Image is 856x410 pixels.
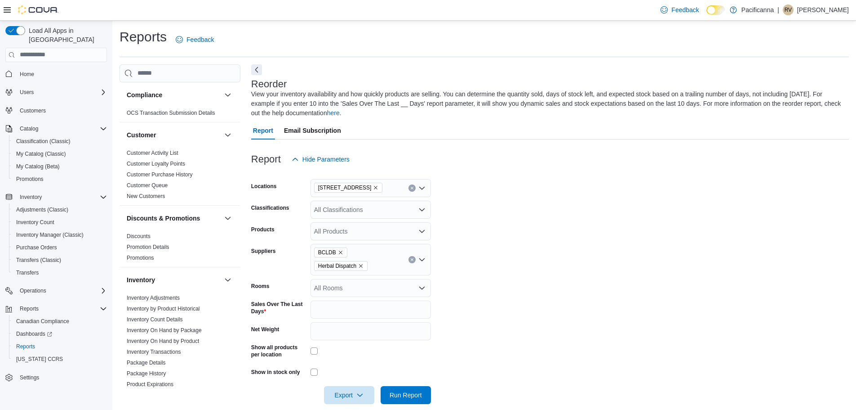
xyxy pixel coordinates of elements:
[16,68,107,80] span: Home
[20,107,46,114] span: Customers
[741,5,774,15] p: Pacificanna
[284,122,341,140] span: Email Subscription
[16,244,57,251] span: Purchase Orders
[127,193,165,199] a: New Customers
[2,371,111,384] button: Settings
[13,329,56,339] a: Dashboards
[9,173,111,185] button: Promotions
[13,204,107,215] span: Adjustments (Classic)
[251,183,277,190] label: Locations
[9,254,111,266] button: Transfers (Classic)
[251,283,270,290] label: Rooms
[127,110,215,116] a: OCS Transaction Submission Details
[16,343,35,350] span: Reports
[251,90,844,118] div: View your inventory availability and how quickly products are selling. You can determine the quan...
[2,122,111,135] button: Catalog
[222,130,233,140] button: Customer
[16,303,42,314] button: Reports
[9,148,111,160] button: My Catalog (Classic)
[251,204,289,212] label: Classifications
[9,315,111,328] button: Canadian Compliance
[785,5,792,15] span: RV
[16,269,39,276] span: Transfers
[127,294,180,302] span: Inventory Adjustments
[408,185,416,192] button: Clear input
[186,35,214,44] span: Feedback
[16,138,71,145] span: Classification (Classic)
[390,391,422,400] span: Run Report
[2,68,111,81] button: Home
[2,104,111,117] button: Customers
[9,160,111,173] button: My Catalog (Beta)
[20,287,46,294] span: Operations
[2,302,111,315] button: Reports
[127,275,155,284] h3: Inventory
[671,5,699,14] span: Feedback
[127,338,199,345] span: Inventory On Hand by Product
[120,108,240,122] div: Compliance
[25,26,107,44] span: Load All Apps in [GEOGRAPHIC_DATA]
[127,214,221,223] button: Discounts & Promotions
[418,185,426,192] button: Open list of options
[783,5,794,15] div: Rachael Veenstra
[16,192,107,203] span: Inventory
[9,203,111,216] button: Adjustments (Classic)
[16,206,68,213] span: Adjustments (Classic)
[127,131,221,140] button: Customer
[408,256,416,263] button: Clear input
[13,329,107,339] span: Dashboards
[20,374,39,381] span: Settings
[20,71,34,78] span: Home
[16,105,49,116] a: Customers
[20,125,38,132] span: Catalog
[127,349,181,355] a: Inventory Transactions
[222,275,233,285] button: Inventory
[13,316,107,327] span: Canadian Compliance
[16,123,42,134] button: Catalog
[13,242,107,253] span: Purchase Orders
[127,193,165,200] span: New Customers
[16,219,54,226] span: Inventory Count
[9,241,111,254] button: Purchase Orders
[318,261,356,270] span: Herbal Dispatch
[127,381,173,388] span: Product Expirations
[13,136,107,147] span: Classification (Classic)
[13,161,107,172] span: My Catalog (Beta)
[127,182,168,189] span: Customer Queue
[253,122,273,140] span: Report
[657,1,702,19] a: Feedback
[9,353,111,365] button: [US_STATE] CCRS
[13,267,42,278] a: Transfers
[127,316,183,323] span: Inventory Count Details
[13,174,47,185] a: Promotions
[9,340,111,353] button: Reports
[127,306,200,312] a: Inventory by Product Historical
[127,233,151,239] a: Discounts
[16,123,107,134] span: Catalog
[16,372,107,383] span: Settings
[127,381,173,387] a: Product Expirations
[20,305,39,312] span: Reports
[127,254,154,261] span: Promotions
[16,87,37,98] button: Users
[251,344,307,358] label: Show all products per location
[324,386,374,404] button: Export
[302,155,350,164] span: Hide Parameters
[373,185,378,190] button: Remove 1560 Fairfield Road from selection in this group
[127,370,166,377] span: Package History
[20,89,34,96] span: Users
[13,149,70,159] a: My Catalog (Classic)
[127,171,193,178] a: Customer Purchase History
[16,285,107,296] span: Operations
[13,174,107,185] span: Promotions
[251,369,300,376] label: Show in stock only
[16,176,44,183] span: Promotions
[318,183,372,192] span: [STREET_ADDRESS]
[329,386,369,404] span: Export
[127,243,169,251] span: Promotion Details
[16,330,52,338] span: Dashboards
[13,267,107,278] span: Transfers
